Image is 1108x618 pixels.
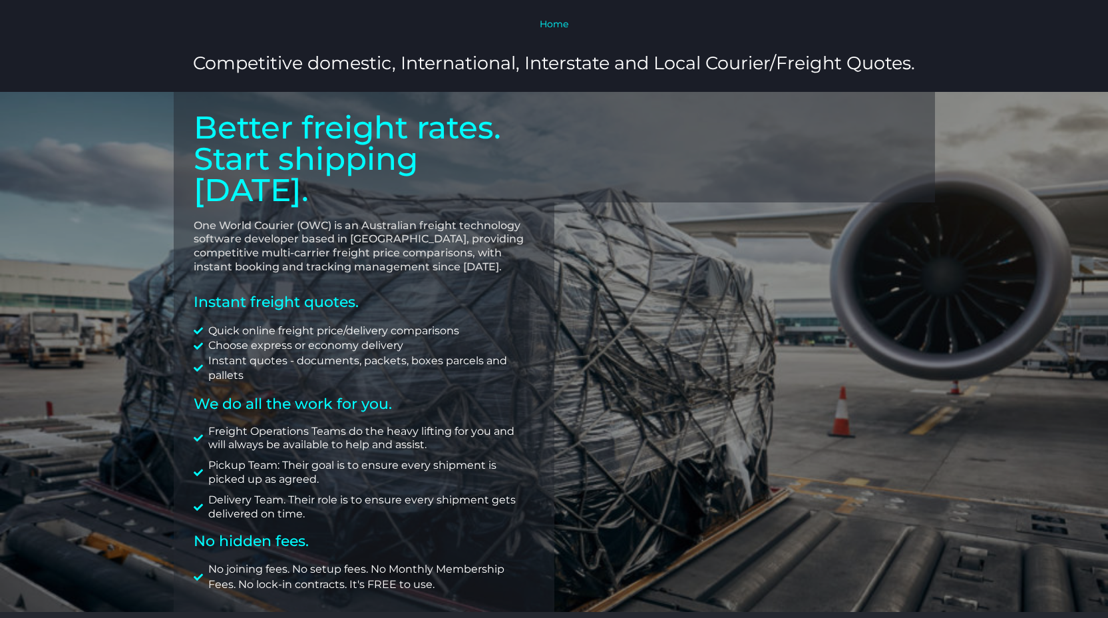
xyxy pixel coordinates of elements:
[194,219,534,274] p: One World Courier (OWC) is an Australian freight technology software developer based in [GEOGRAPH...
[194,534,534,549] h2: No hidden fees.
[205,425,534,453] span: Freight Operations Teams do the heavy lifting for you and will always be available to help and as...
[205,493,534,521] span: Delivery Team. Their role is to ensure every shipment gets delivered on time.
[540,18,568,30] a: Home
[205,324,459,338] span: Quick online freight price/delivery comparisons
[205,338,403,353] span: Choose express or economy delivery
[194,112,534,206] p: Better freight rates. Start shipping [DATE].
[166,51,942,75] h3: Competitive domestic, International, Interstate and Local Courier/Freight Quotes.
[205,459,534,487] span: Pickup Team: Their goal is to ensure every shipment is picked up as agreed.
[205,354,534,384] span: Instant quotes - documents, packets, boxes parcels and pallets
[194,397,534,412] h2: We do all the work for you.
[205,562,534,592] span: No joining fees. No setup fees. No Monthly Membership Fees. No lock-in contracts. It's FREE to use.
[194,294,534,310] h2: Instant freight quotes.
